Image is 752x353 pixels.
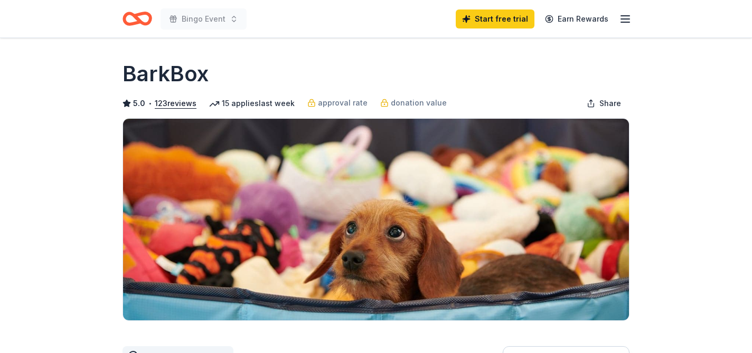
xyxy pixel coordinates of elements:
[307,97,368,109] a: approval rate
[380,97,447,109] a: donation value
[182,13,225,25] span: Bingo Event
[539,9,615,28] a: Earn Rewards
[133,97,145,110] span: 5.0
[599,97,621,110] span: Share
[578,93,629,114] button: Share
[155,97,196,110] button: 123reviews
[123,119,629,320] img: Image for BarkBox
[209,97,295,110] div: 15 applies last week
[391,97,447,109] span: donation value
[123,59,209,89] h1: BarkBox
[456,9,534,28] a: Start free trial
[161,8,247,30] button: Bingo Event
[148,99,152,108] span: •
[318,97,368,109] span: approval rate
[123,6,152,31] a: Home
